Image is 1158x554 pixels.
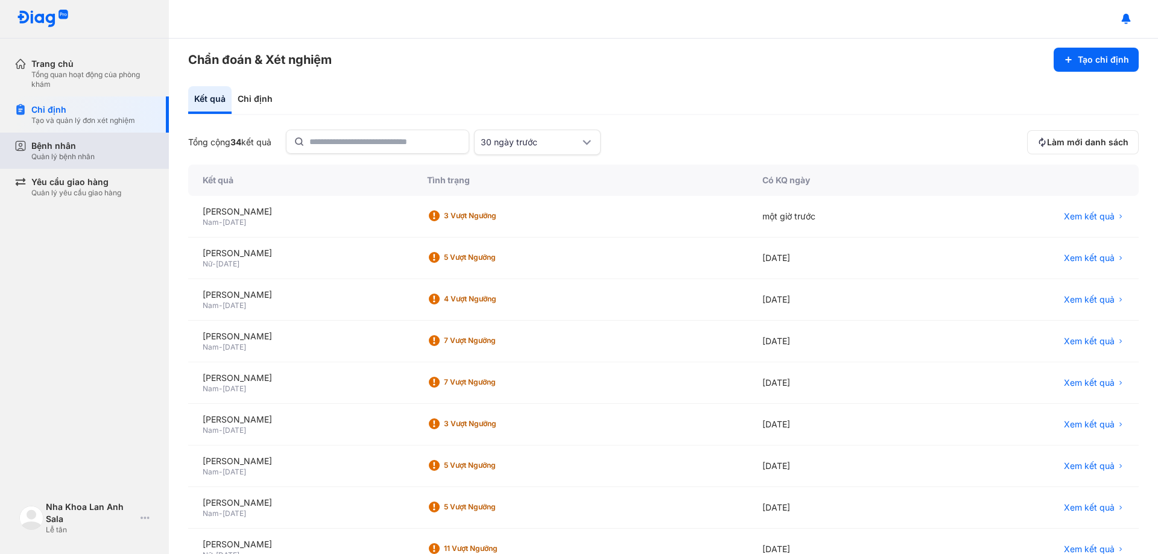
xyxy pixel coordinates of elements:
div: [PERSON_NAME] [203,414,398,426]
div: Kết quả [188,165,413,196]
span: [DATE] [223,509,246,518]
span: Xem kết quả [1064,418,1115,430]
div: một giờ trước [748,196,935,238]
div: Quản lý yêu cầu giao hàng [31,188,121,198]
div: [PERSON_NAME] [203,538,398,550]
div: Yêu cầu giao hàng [31,176,121,188]
div: 7 Vượt ngưỡng [444,377,540,387]
div: 3 Vượt ngưỡng [444,419,540,429]
span: Nam [203,342,219,351]
div: Tình trạng [413,165,748,196]
div: 30 ngày trước [481,136,580,148]
span: [DATE] [223,384,246,393]
div: [DATE] [748,445,935,487]
span: Làm mới danh sách [1047,136,1128,148]
span: Nam [203,426,219,435]
span: Nam [203,384,219,393]
span: - [219,301,223,310]
span: [DATE] [216,259,239,268]
div: Bệnh nhân [31,140,95,152]
div: [PERSON_NAME] [203,330,398,342]
div: 7 Vượt ngưỡng [444,336,540,345]
div: [PERSON_NAME] [203,372,398,384]
div: [PERSON_NAME] [203,206,398,218]
div: 4 Vượt ngưỡng [444,294,540,304]
div: Trang chủ [31,58,154,70]
div: 5 Vượt ngưỡng [444,502,540,512]
span: - [219,426,223,435]
div: Chỉ định [232,86,279,114]
span: [DATE] [223,342,246,351]
div: [PERSON_NAME] [203,455,398,467]
span: [DATE] [223,467,246,476]
div: [PERSON_NAME] [203,289,398,301]
span: Xem kết quả [1064,294,1115,306]
span: - [219,509,223,518]
img: logo [17,10,69,28]
div: Nha Khoa Lan Anh Sala [46,501,136,525]
div: 5 Vượt ngưỡng [444,253,540,262]
span: 34 [230,137,241,147]
div: [DATE] [748,362,935,404]
div: [DATE] [748,487,935,529]
button: Làm mới danh sách [1027,130,1139,154]
span: - [219,342,223,351]
span: Nam [203,301,219,310]
div: 3 Vượt ngưỡng [444,211,540,221]
span: Xem kết quả [1064,502,1115,514]
div: [DATE] [748,321,935,362]
span: Nam [203,509,219,518]
div: [DATE] [748,404,935,445]
span: Xem kết quả [1064,377,1115,389]
div: Lễ tân [46,525,136,535]
span: Nam [203,467,219,476]
span: Xem kết quả [1064,460,1115,472]
div: [PERSON_NAME] [203,247,398,259]
span: - [219,384,223,393]
span: Xem kết quả [1064,252,1115,264]
span: [DATE] [223,426,246,435]
span: - [219,467,223,476]
div: [DATE] [748,238,935,279]
div: Kết quả [188,86,232,114]
div: Quản lý bệnh nhân [31,152,95,162]
span: Xem kết quả [1064,335,1115,347]
div: [DATE] [748,279,935,321]
div: 11 Vượt ngưỡng [444,544,540,553]
button: Tạo chỉ định [1054,48,1139,72]
div: Có KQ ngày [748,165,935,196]
div: 5 Vượt ngưỡng [444,461,540,470]
div: [PERSON_NAME] [203,497,398,509]
img: logo [19,506,43,530]
h3: Chẩn đoán & Xét nghiệm [188,51,332,68]
span: Nam [203,218,219,227]
div: Tổng cộng kết quả [188,136,271,148]
div: Tổng quan hoạt động của phòng khám [31,70,154,89]
span: Xem kết quả [1064,210,1115,222]
span: - [219,218,223,227]
span: [DATE] [223,301,246,310]
div: Tạo và quản lý đơn xét nghiệm [31,116,135,125]
span: Nữ [203,259,212,268]
div: Chỉ định [31,104,135,116]
span: [DATE] [223,218,246,227]
span: - [212,259,216,268]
